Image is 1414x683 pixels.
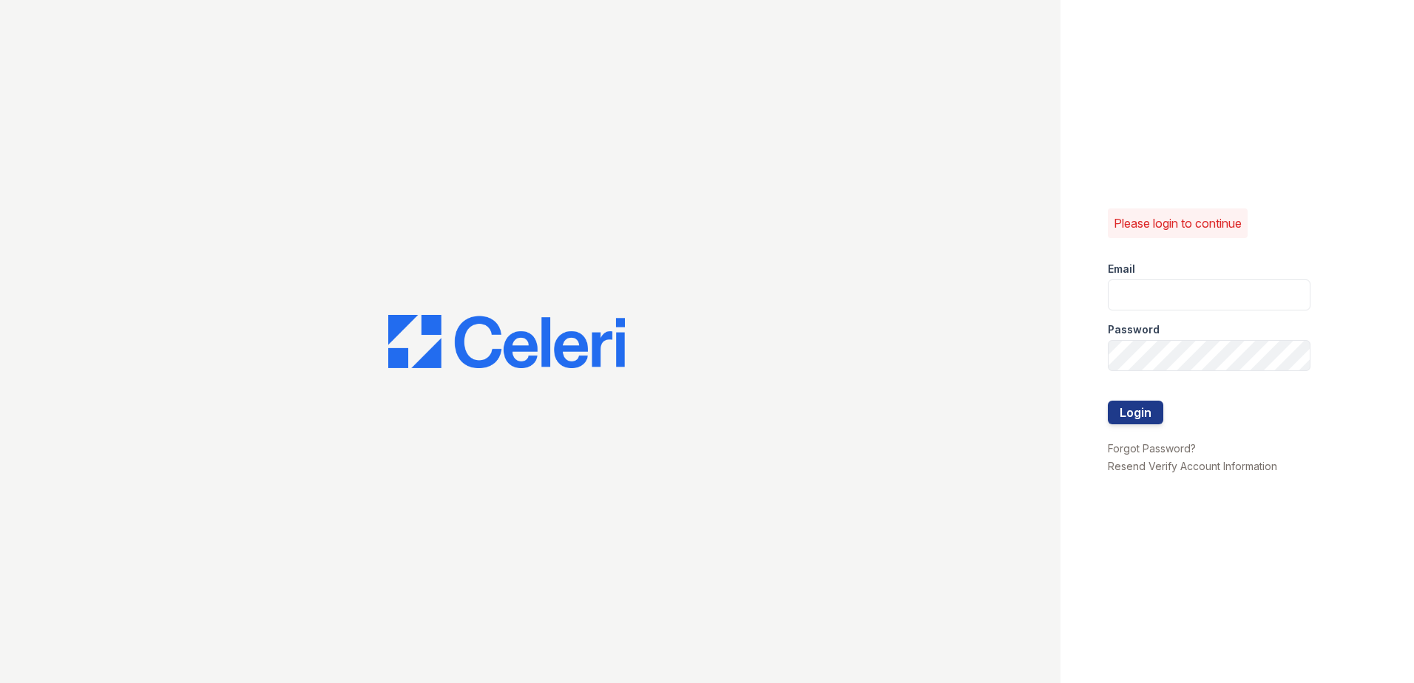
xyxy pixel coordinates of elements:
label: Password [1108,322,1160,337]
button: Login [1108,401,1163,424]
label: Email [1108,262,1135,276]
a: Resend Verify Account Information [1108,460,1277,472]
img: CE_Logo_Blue-a8612792a0a2168367f1c8372b55b34899dd931a85d93a1a3d3e32e68fde9ad4.png [388,315,625,368]
a: Forgot Password? [1108,442,1196,455]
p: Please login to continue [1114,214,1242,232]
